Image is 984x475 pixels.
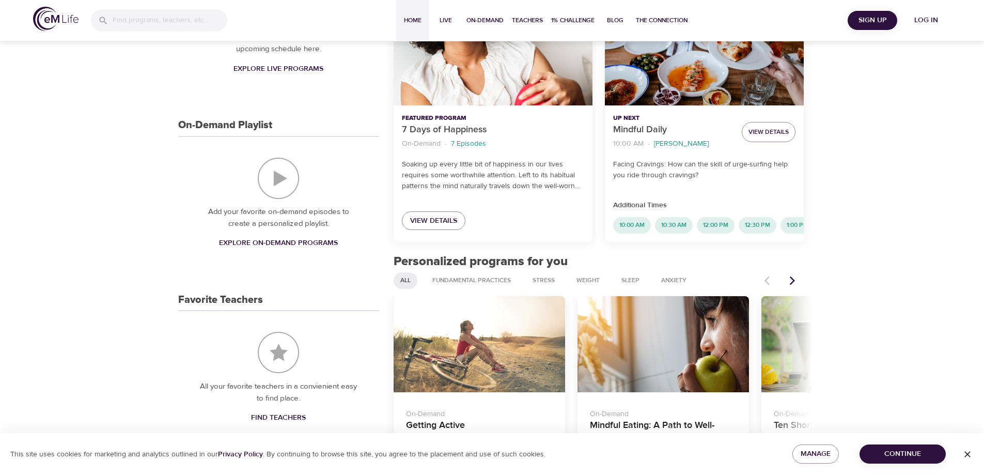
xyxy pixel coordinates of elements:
[178,119,272,131] h3: On-Demand Playlist
[219,237,338,250] span: Explore On-Demand Programs
[655,217,693,234] div: 10:30 AM
[636,15,688,26] span: The Connection
[761,296,933,393] button: Ten Short Everyday Mindfulness Practices
[229,59,327,79] a: Explore Live Programs
[613,217,651,234] div: 10:00 AM
[590,405,737,420] p: On-Demand
[613,123,733,137] p: Mindful Daily
[590,420,737,445] h4: Mindful Eating: A Path to Well-being
[739,221,776,229] span: 12:30 PM
[654,272,693,289] div: Anxiety
[852,14,893,27] span: Sign Up
[792,445,839,464] button: Manage
[613,159,795,181] p: Facing Cravings: How can the skill of urge-surfing help you ride through cravings?
[648,137,650,151] li: ·
[258,332,299,373] img: Favorite Teachers
[178,294,263,306] h3: Favorite Teachers
[774,420,920,445] h4: Ten Short Everyday Mindfulness Practices
[215,234,342,253] a: Explore On-Demand Programs
[402,123,584,137] p: 7 Days of Happiness
[406,420,553,445] h4: Getting Active
[781,269,804,292] button: Next items
[410,214,457,227] span: View Details
[551,15,595,26] span: 1% Challenge
[402,137,584,151] nav: breadcrumb
[905,14,947,27] span: Log in
[613,139,644,149] p: 10:00 AM
[199,32,358,55] p: Register for live programs to see your upcoming schedule here.
[868,448,938,461] span: Continue
[613,114,733,123] p: Up Next
[801,448,831,461] span: Manage
[394,296,565,393] button: Getting Active
[402,211,465,231] a: View Details
[655,221,693,229] span: 10:30 AM
[512,15,543,26] span: Teachers
[901,11,951,30] button: Log in
[466,15,504,26] span: On-Demand
[199,206,358,229] p: Add your favorite on-demand episodes to create a personalized playlist.
[394,272,417,289] div: All
[655,276,693,285] span: Anxiety
[780,221,815,229] span: 1:00 PM
[613,221,651,229] span: 10:00 AM
[615,272,646,289] div: Sleep
[218,450,263,459] a: Privacy Policy
[199,381,358,404] p: All your favorite teachers in a convienient easy to find place.
[426,276,517,285] span: Fundamental Practices
[848,11,897,30] button: Sign Up
[406,405,553,420] p: On-Demand
[402,114,584,123] p: Featured Program
[860,445,946,464] button: Continue
[402,139,441,149] p: On-Demand
[774,405,920,420] p: On-Demand
[400,15,425,26] span: Home
[433,15,458,26] span: Live
[739,217,776,234] div: 12:30 PM
[742,122,795,142] button: View Details
[603,15,628,26] span: Blog
[570,272,606,289] div: Weight
[613,200,795,211] p: Additional Times
[526,272,561,289] div: Stress
[697,217,735,234] div: 12:00 PM
[613,137,733,151] nav: breadcrumb
[615,276,646,285] span: Sleep
[251,411,306,424] span: Find Teachers
[402,159,584,192] p: Soaking up every little bit of happiness in our lives requires some worthwhile attention. Left to...
[113,9,227,32] input: Find programs, teachers, etc...
[570,276,606,285] span: Weight
[394,254,804,269] h2: Personalized programs for you
[426,272,518,289] div: Fundamental Practices
[233,63,323,75] span: Explore Live Programs
[451,139,486,149] p: 7 Episodes
[654,139,709,149] p: [PERSON_NAME]
[445,137,447,151] li: ·
[748,127,789,137] span: View Details
[33,7,79,31] img: logo
[247,408,310,427] a: Find Teachers
[780,217,815,234] div: 1:00 PM
[697,221,735,229] span: 12:00 PM
[258,158,299,199] img: On-Demand Playlist
[394,276,417,285] span: All
[526,276,561,285] span: Stress
[577,296,749,393] button: Mindful Eating: A Path to Well-being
